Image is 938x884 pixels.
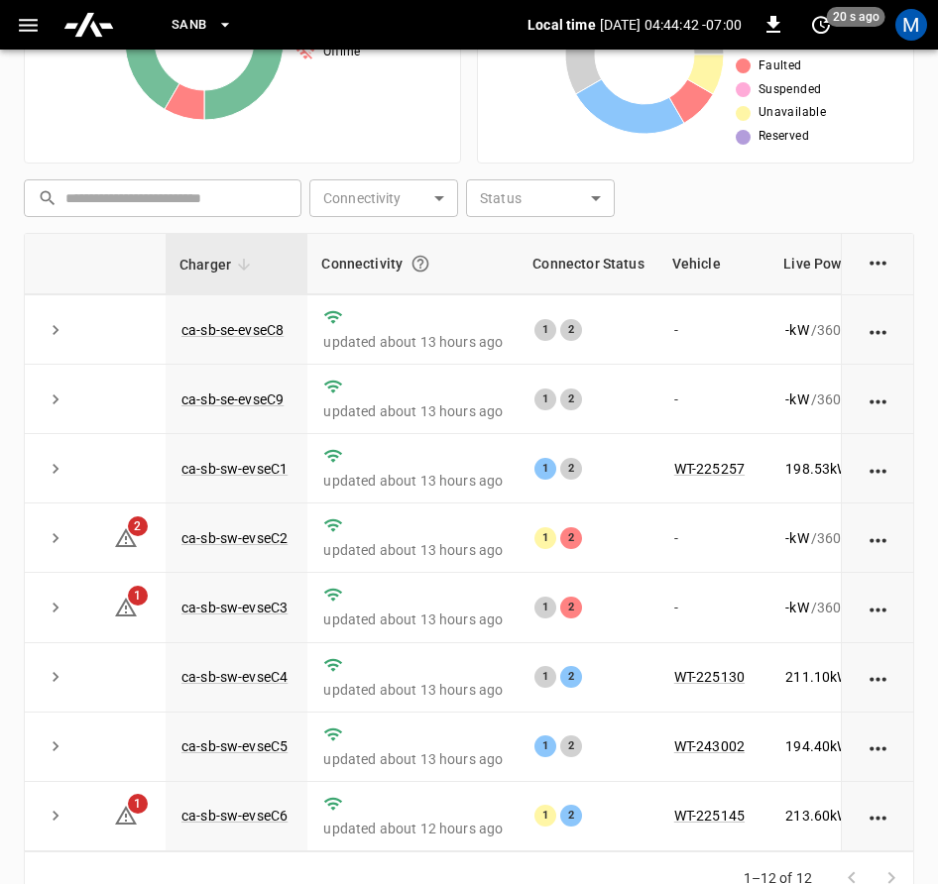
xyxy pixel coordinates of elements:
div: action cell options [866,389,890,409]
div: / 360 kW [785,667,900,687]
a: ca-sb-sw-evseC1 [181,461,288,477]
p: 213.60 kW [785,806,849,826]
div: action cell options [866,459,890,479]
div: 2 [560,805,582,827]
span: Reserved [759,127,809,147]
button: expand row [41,731,70,761]
p: - kW [785,598,808,617]
div: 2 [560,388,582,410]
div: Connectivity [321,246,505,281]
span: 20 s ago [827,7,885,27]
p: Local time [528,15,596,35]
a: 2 [114,529,138,545]
div: / 360 kW [785,598,900,617]
div: / 360 kW [785,528,900,548]
div: action cell options [866,806,890,826]
p: - kW [785,320,808,340]
p: [DATE] 04:44:42 -07:00 [600,15,742,35]
p: 211.10 kW [785,667,849,687]
button: expand row [41,801,70,830]
p: 194.40 kW [785,736,849,756]
div: 1 [534,597,556,618]
div: 1 [534,388,556,410]
div: 2 [560,527,582,549]
button: Connection between the charger and our software. [403,246,438,281]
td: - [658,573,770,642]
div: 1 [534,458,556,480]
div: / 360 kW [785,736,900,756]
div: 1 [534,735,556,757]
div: profile-icon [895,9,927,41]
a: 1 [114,807,138,823]
p: updated about 13 hours ago [323,401,503,421]
div: 2 [560,597,582,618]
a: ca-sb-sw-evseC4 [181,669,288,685]
span: SanB [172,14,207,37]
a: WT-225130 [674,669,745,685]
div: action cell options [866,667,890,687]
div: 1 [534,805,556,827]
td: - [658,503,770,573]
a: WT-243002 [674,738,745,754]
td: - [658,295,770,365]
div: 2 [560,735,582,757]
span: Faulted [759,56,802,76]
p: updated about 13 hours ago [323,680,503,700]
div: action cell options [866,528,890,548]
a: 1 [114,599,138,614]
p: - kW [785,528,808,548]
div: 1 [534,527,556,549]
span: 1 [128,586,148,606]
p: updated about 13 hours ago [323,471,503,491]
p: updated about 13 hours ago [323,332,503,352]
a: ca-sb-se-evseC8 [181,322,284,338]
span: 2 [128,516,148,536]
a: WT-225257 [674,461,745,477]
div: 2 [560,666,582,688]
span: Suspended [759,80,822,100]
div: / 360 kW [785,459,900,479]
p: updated about 13 hours ago [323,540,503,560]
th: Vehicle [658,234,770,294]
span: Charger [179,253,257,276]
div: action cell options [866,320,890,340]
a: ca-sb-sw-evseC6 [181,808,288,824]
div: / 360 kW [785,320,900,340]
div: / 360 kW [785,389,900,409]
span: Offline [323,43,361,62]
div: 2 [560,319,582,341]
a: ca-sb-se-evseC9 [181,391,284,407]
a: ca-sb-sw-evseC2 [181,530,288,546]
p: 198.53 kW [785,459,849,479]
button: SanB [164,6,241,45]
a: ca-sb-sw-evseC3 [181,600,288,615]
th: Live Power [769,234,916,294]
button: expand row [41,662,70,692]
div: 1 [534,666,556,688]
a: WT-225145 [674,808,745,824]
button: expand row [41,454,70,484]
div: / 360 kW [785,806,900,826]
div: action cell options [866,598,890,617]
p: updated about 13 hours ago [323,609,503,629]
span: 1 [128,794,148,814]
div: action cell options [866,251,890,271]
img: ampcontrol.io logo [62,6,115,44]
p: updated about 12 hours ago [323,819,503,838]
p: updated about 13 hours ago [323,749,503,769]
button: set refresh interval [805,9,837,41]
th: Connector Status [519,234,657,294]
button: expand row [41,385,70,414]
button: expand row [41,593,70,622]
a: ca-sb-sw-evseC5 [181,738,288,754]
div: action cell options [866,736,890,756]
span: Unavailable [759,103,826,123]
div: 1 [534,319,556,341]
div: 2 [560,458,582,480]
td: - [658,365,770,434]
button: expand row [41,315,70,345]
p: - kW [785,389,808,409]
button: expand row [41,523,70,553]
